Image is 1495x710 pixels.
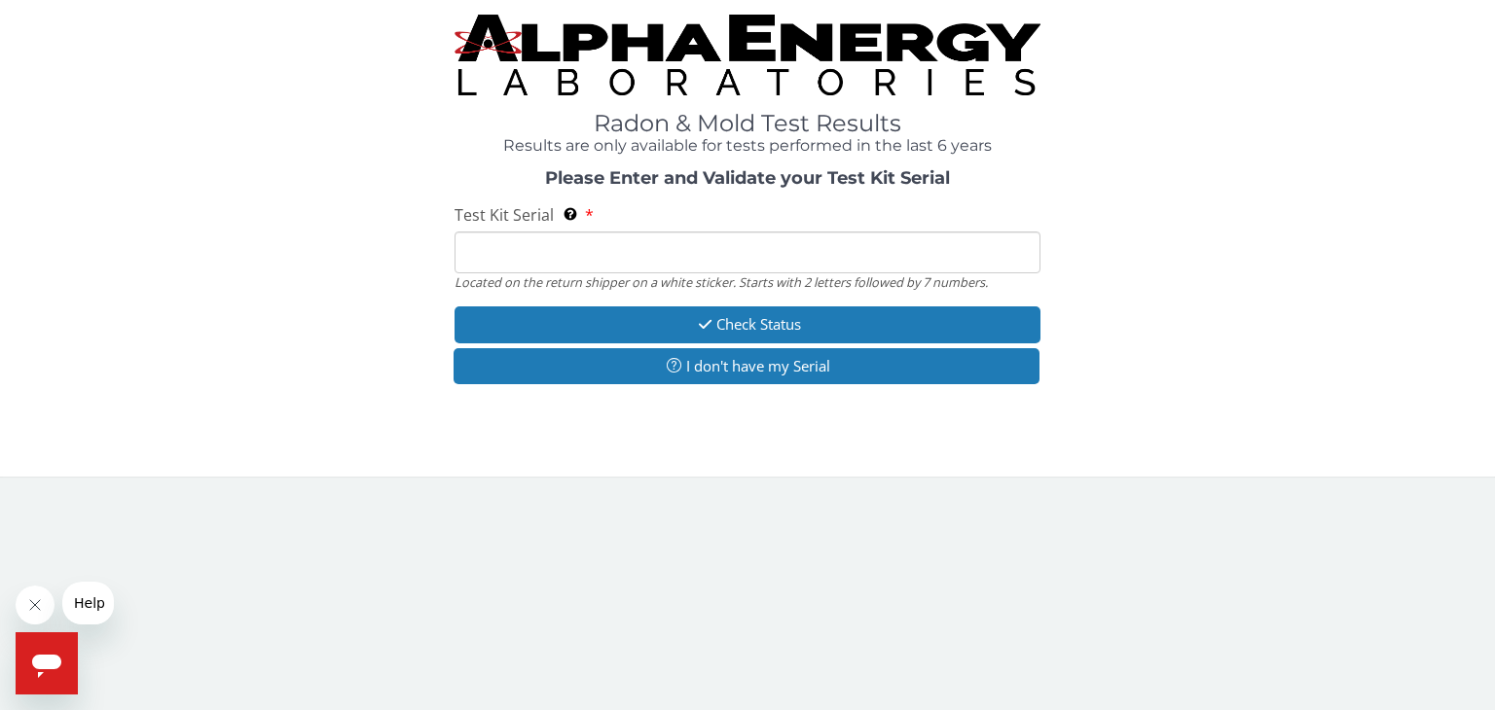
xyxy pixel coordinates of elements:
[455,111,1040,136] h1: Radon & Mold Test Results
[545,167,950,189] strong: Please Enter and Validate your Test Kit Serial
[16,586,55,624] iframe: Close message
[455,15,1040,95] img: TightCrop.jpg
[455,306,1040,342] button: Check Status
[454,348,1039,384] button: I don't have my Serial
[455,137,1040,155] h4: Results are only available for tests performed in the last 6 years
[16,632,78,694] iframe: Button to launch messaging window
[455,273,1040,291] div: Located on the return shipper on a white sticker. Starts with 2 letters followed by 7 numbers.
[455,204,554,226] span: Test Kit Serial
[62,582,114,624] iframe: Message from company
